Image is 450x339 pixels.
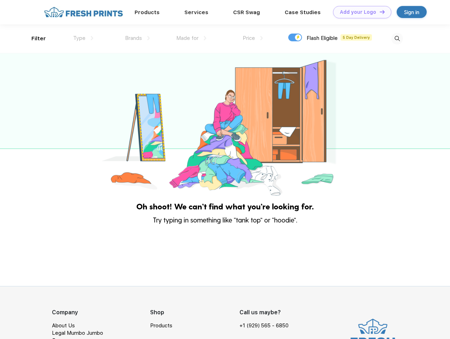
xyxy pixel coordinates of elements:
img: dropdown.png [91,36,93,40]
div: Sign in [404,8,419,16]
span: 5 Day Delivery [341,34,372,41]
img: desktop_search.svg [391,33,403,44]
img: DT [380,10,385,14]
div: Company [52,308,150,317]
a: Legal Mumbo Jumbo [52,330,103,336]
span: Type [73,35,85,41]
a: About Us [52,322,75,329]
a: Products [135,9,160,16]
span: Brands [125,35,142,41]
img: dropdown.png [260,36,263,40]
div: Filter [31,35,46,43]
a: Sign in [397,6,427,18]
div: Shop [150,308,239,317]
span: Flash Eligible [307,35,338,41]
a: Services [184,9,208,16]
a: Products [150,322,172,329]
img: dropdown.png [147,36,150,40]
span: Price [243,35,255,41]
a: +1 (929) 565 - 6850 [239,322,289,329]
img: fo%20logo%202.webp [42,6,125,18]
div: Call us maybe? [239,308,293,317]
img: dropdown.png [204,36,206,40]
div: Add your Logo [340,9,376,15]
a: CSR Swag [233,9,260,16]
span: Made for [176,35,199,41]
